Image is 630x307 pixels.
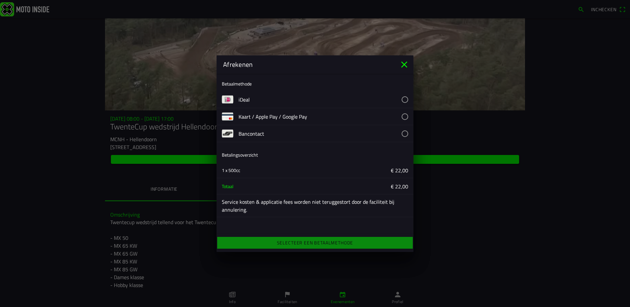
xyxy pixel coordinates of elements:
[222,182,233,189] ion-text: Totaal
[222,111,233,122] img: payment-card.png
[217,60,399,69] ion-title: Afrekenen
[222,128,233,139] img: payment-bancontact.png
[222,80,252,87] ion-label: Betaalmethode
[320,182,408,190] ion-label: € 22,00
[399,59,409,70] ion-icon: close
[222,94,233,105] img: payment-ideal.png
[222,198,408,214] ion-label: Service kosten & applicatie fees worden niet teruggestort door de faciliteit bij annulering.
[320,166,408,174] ion-label: € 22,00
[222,151,258,158] ion-label: Betalingsoverzicht
[222,166,240,173] ion-text: 1 x 500cc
